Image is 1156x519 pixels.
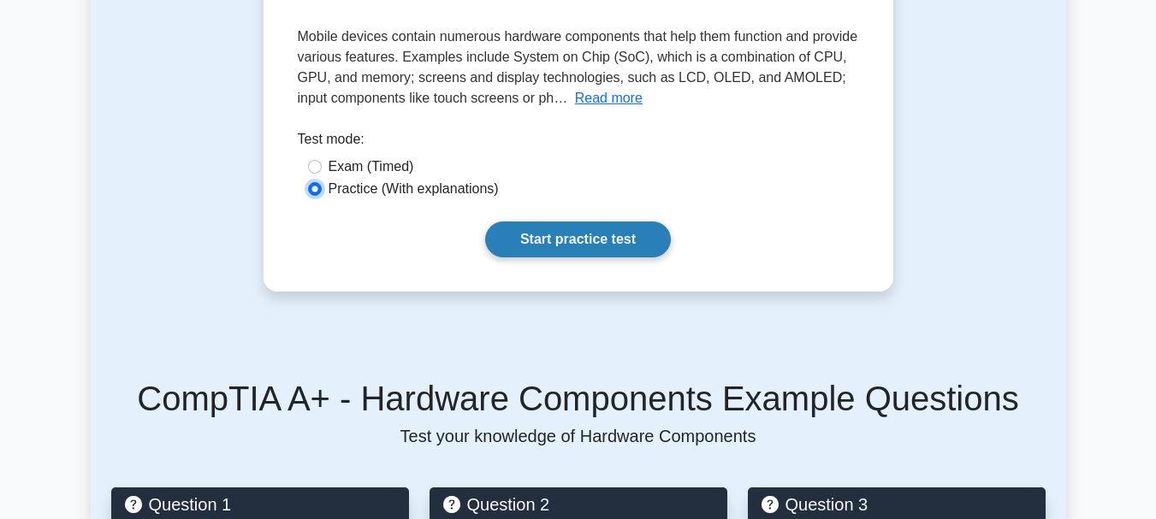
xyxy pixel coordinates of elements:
h5: CompTIA A+ - Hardware Components Example Questions [111,378,1046,419]
span: Mobile devices contain numerous hardware components that help them function and provide various f... [298,29,858,105]
button: Read more [575,88,643,109]
label: Exam (Timed) [329,156,414,177]
h5: Question 1 [125,494,395,515]
h5: Question 2 [443,494,714,515]
div: Test mode: [298,129,859,156]
a: Start practice test [485,221,671,257]
label: Practice (With explanations) [329,179,499,199]
p: Test your knowledge of Hardware Components [111,426,1046,446]
h5: Question 3 [762,494,1032,515]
